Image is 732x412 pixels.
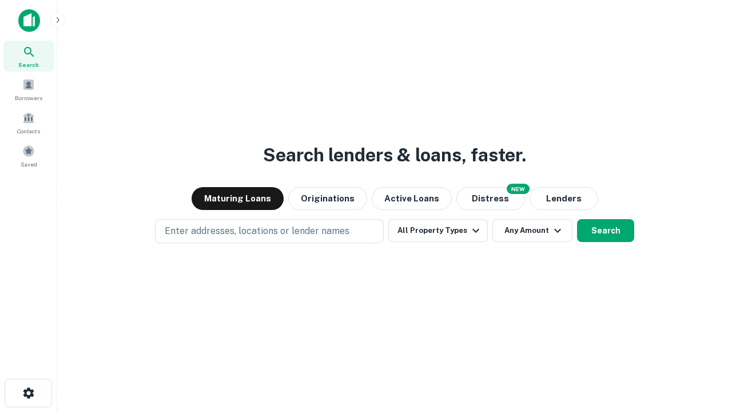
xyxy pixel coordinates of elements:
[372,187,452,210] button: Active Loans
[3,140,54,171] a: Saved
[18,60,39,69] span: Search
[165,224,349,238] p: Enter addresses, locations or lender names
[675,320,732,375] iframe: Chat Widget
[492,219,572,242] button: Any Amount
[155,219,384,243] button: Enter addresses, locations or lender names
[21,160,37,169] span: Saved
[288,187,367,210] button: Originations
[530,187,598,210] button: Lenders
[3,41,54,72] a: Search
[3,74,54,105] a: Borrowers
[192,187,284,210] button: Maturing Loans
[18,9,40,32] img: capitalize-icon.png
[15,93,42,102] span: Borrowers
[17,126,40,136] span: Contacts
[456,187,525,210] button: Search distressed loans with lien and other non-mortgage details.
[507,184,530,194] div: NEW
[3,107,54,138] a: Contacts
[577,219,634,242] button: Search
[263,141,526,169] h3: Search lenders & loans, faster.
[388,219,488,242] button: All Property Types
